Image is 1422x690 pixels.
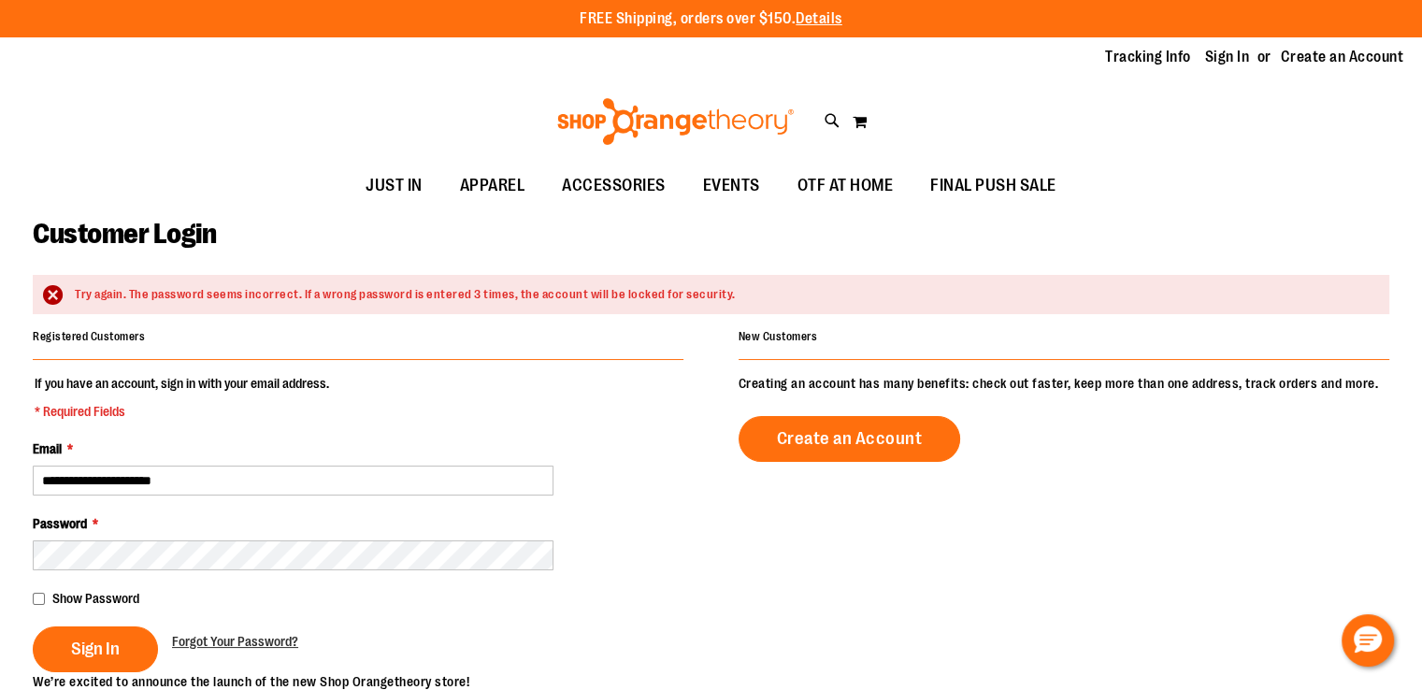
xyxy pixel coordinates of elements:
button: Hello, have a question? Let’s chat. [1342,614,1394,667]
legend: If you have an account, sign in with your email address. [33,374,331,421]
span: JUST IN [366,165,423,207]
a: Forgot Your Password? [172,632,298,651]
button: Sign In [33,626,158,672]
a: FINAL PUSH SALE [912,165,1075,208]
span: * Required Fields [35,402,329,421]
span: ACCESSORIES [562,165,666,207]
span: OTF AT HOME [797,165,894,207]
span: APPAREL [460,165,525,207]
a: EVENTS [684,165,779,208]
a: Sign In [1205,47,1250,67]
img: Shop Orangetheory [554,98,797,145]
strong: Registered Customers [33,330,145,343]
a: Create an Account [1281,47,1404,67]
span: Forgot Your Password? [172,634,298,649]
a: APPAREL [441,165,544,208]
a: OTF AT HOME [779,165,912,208]
span: Create an Account [777,428,923,449]
strong: New Customers [739,330,818,343]
span: Customer Login [33,218,216,250]
span: Show Password [52,591,139,606]
a: JUST IN [347,165,441,208]
a: Create an Account [739,416,961,462]
span: FINAL PUSH SALE [930,165,1056,207]
a: Tracking Info [1105,47,1191,67]
span: Password [33,516,87,531]
span: Sign In [71,639,120,659]
div: Try again. The password seems incorrect. If a wrong password is entered 3 times, the account will... [75,286,1371,304]
a: Details [796,10,842,27]
p: Creating an account has many benefits: check out faster, keep more than one address, track orders... [739,374,1389,393]
a: ACCESSORIES [543,165,684,208]
span: Email [33,441,62,456]
span: EVENTS [703,165,760,207]
p: FREE Shipping, orders over $150. [580,8,842,30]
